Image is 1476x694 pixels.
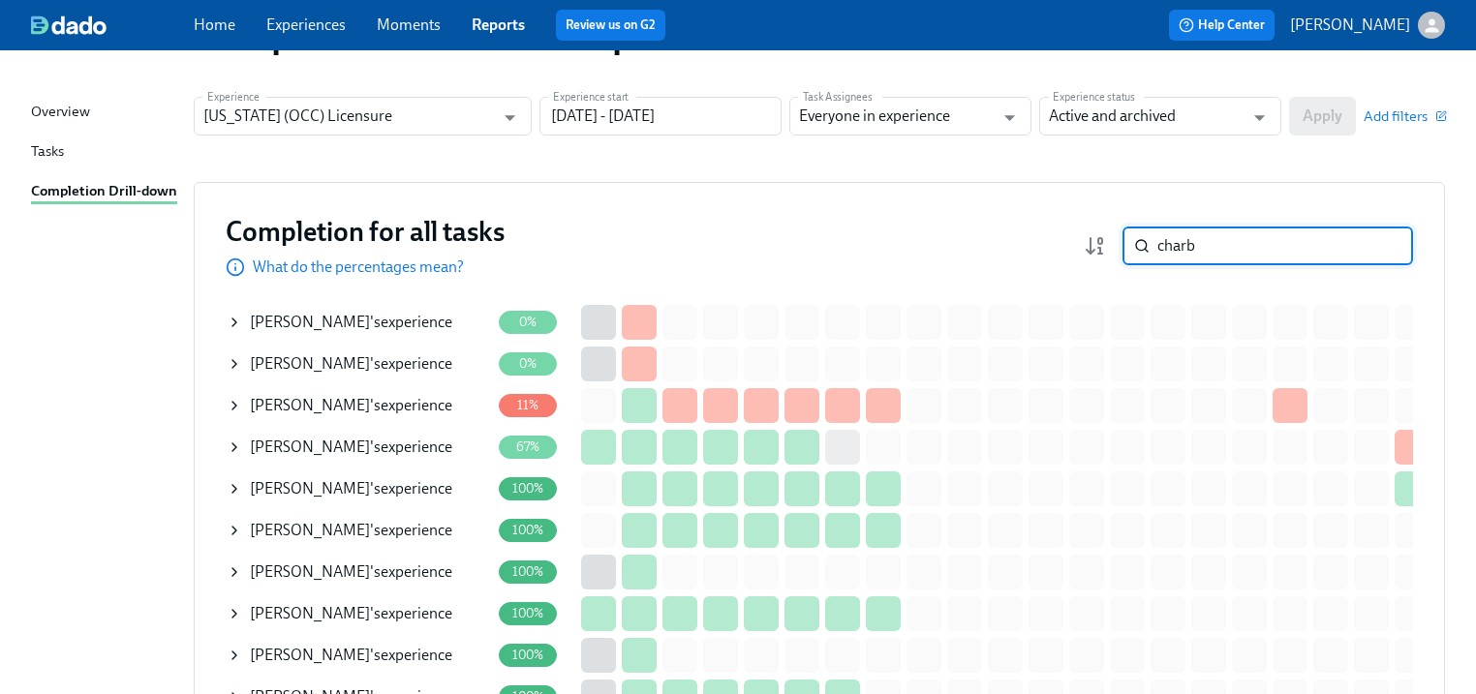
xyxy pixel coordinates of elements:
div: [PERSON_NAME]'sexperience [227,553,490,591]
p: [PERSON_NAME] [1290,15,1410,36]
div: Tasks [31,140,64,165]
span: [PERSON_NAME] [250,396,370,414]
div: [PERSON_NAME]'sexperience [227,428,490,467]
span: [PERSON_NAME] [250,521,370,539]
a: Experiences [266,15,346,34]
a: Reports [472,15,525,34]
span: 11% [506,398,551,412]
div: [PERSON_NAME]'sexperience [227,594,490,633]
span: [PERSON_NAME] [250,479,370,498]
a: Home [194,15,235,34]
span: [PERSON_NAME] [250,313,370,331]
span: 100% [501,523,556,537]
div: 's experience [250,603,452,624]
div: [PERSON_NAME]'sexperience [227,345,490,383]
h3: Completion for all tasks [226,214,505,249]
span: 0% [507,356,548,371]
div: 's experience [250,395,452,416]
div: [PERSON_NAME]'sexperience [227,386,490,425]
span: [PERSON_NAME] [250,646,370,664]
span: 67% [505,439,552,454]
input: Search by name [1157,226,1413,265]
span: 100% [501,564,556,579]
span: [PERSON_NAME] [250,354,370,373]
span: 100% [501,481,556,496]
span: Help Center [1179,15,1265,35]
span: [PERSON_NAME] [250,604,370,622]
button: Review us on G2 [556,10,665,41]
button: [PERSON_NAME] [1290,12,1445,39]
span: 0% [507,315,548,329]
div: 's experience [250,478,452,499]
button: Open [495,103,525,133]
span: 100% [501,606,556,620]
span: [PERSON_NAME] [250,438,370,456]
div: [PERSON_NAME]'sexperience [227,469,490,508]
a: Tasks [31,140,178,165]
span: [PERSON_NAME] [250,562,370,581]
button: Help Center [1169,10,1275,41]
a: Review us on G2 [566,15,656,35]
div: 's experience [250,561,452,583]
div: [PERSON_NAME]'sexperience [227,636,490,675]
div: Completion Drill-down [31,180,177,204]
div: [PERSON_NAME]'sexperience [227,303,490,342]
div: 's experience [250,312,452,333]
a: Moments [377,15,441,34]
button: Open [995,103,1025,133]
div: 's experience [250,437,452,458]
span: 100% [501,648,556,662]
a: Completion Drill-down [31,180,178,204]
div: Overview [31,101,90,125]
a: Overview [31,101,178,125]
button: Add filters [1364,106,1445,126]
img: dado [31,15,107,35]
div: 's experience [250,353,452,375]
div: [PERSON_NAME]'sexperience [227,511,490,550]
a: dado [31,15,194,35]
div: 's experience [250,520,452,541]
div: 's experience [250,645,452,666]
p: What do the percentages mean? [253,256,464,278]
button: Open [1245,103,1275,133]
